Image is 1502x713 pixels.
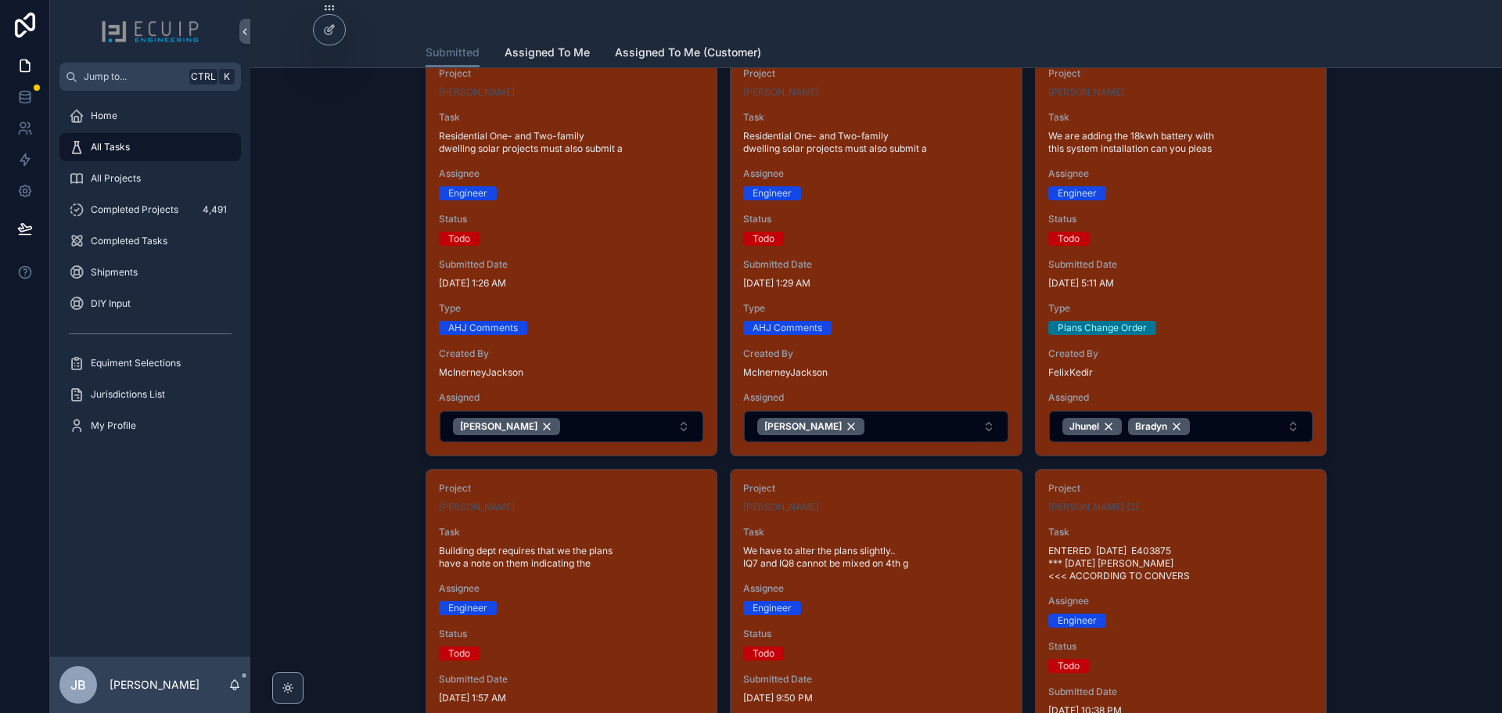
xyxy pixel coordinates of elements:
span: Jhunel [1069,420,1099,433]
span: Task [439,111,704,124]
button: Unselect 7 [1128,418,1190,435]
a: [PERSON_NAME] [439,501,515,513]
span: Assigned To Me (Customer) [615,45,761,60]
span: Submitted Date [1048,686,1313,698]
span: [DATE] 1:29 AM [743,277,1008,290]
span: [DATE] 1:57 AM [439,692,704,704]
span: Project [743,67,1008,80]
span: Status [439,213,704,225]
span: Status [1048,640,1313,653]
span: Assignee [439,582,704,595]
span: Project [1048,67,1313,80]
span: McInerneyJackson [439,366,704,379]
a: Shipments [59,258,241,286]
a: Equiment Selections [59,349,241,377]
span: Ctrl [189,69,217,85]
span: Assigned [439,391,704,404]
span: Assignee [743,167,1008,180]
a: Project[PERSON_NAME]TaskResidential One- and Two-family dwelling solar projects must also submit ... [426,54,717,456]
span: JB [70,675,86,694]
span: Shipments [91,266,138,279]
span: Building dept requires that we the plans have a note on them indicating the [439,545,704,570]
a: [PERSON_NAME] (2) [1048,501,1138,513]
span: Assignee [1048,595,1313,607]
div: Todo [753,232,774,246]
span: Created By [439,347,704,360]
span: We are adding the 18kwh battery with this system installation can you pleas [1048,130,1313,155]
div: 4,491 [198,200,232,219]
span: Assigned [743,391,1008,404]
span: [DATE] 5:11 AM [1048,277,1313,290]
a: All Tasks [59,133,241,161]
div: scrollable content [50,91,250,460]
a: Home [59,102,241,130]
span: Assigned [1048,391,1313,404]
div: Todo [1058,232,1080,246]
span: Type [439,302,704,315]
span: Status [743,213,1008,225]
div: Engineer [753,186,792,200]
span: Completed Projects [91,203,178,216]
span: [DATE] 9:50 PM [743,692,1008,704]
a: [PERSON_NAME] [743,86,819,99]
a: [PERSON_NAME] [743,501,819,513]
span: DIY Input [91,297,131,310]
div: Todo [448,646,470,661]
span: Status [439,628,704,640]
span: [PERSON_NAME] [439,86,515,99]
div: Engineer [448,186,487,200]
span: Submitted Date [743,258,1008,271]
span: Assignee [439,167,704,180]
span: Created By [743,347,1008,360]
button: Unselect 6 [453,418,560,435]
div: AHJ Comments [753,321,822,335]
span: Task [439,526,704,538]
span: Assignee [1048,167,1313,180]
a: Project[PERSON_NAME]TaskWe are adding the 18kwh battery with this system installation can you ple... [1035,54,1327,456]
span: [DATE] 1:26 AM [439,277,704,290]
span: Type [743,302,1008,315]
div: AHJ Comments [448,321,518,335]
button: Select Button [440,411,703,442]
span: Task [1048,111,1313,124]
span: [PERSON_NAME] [764,420,842,433]
span: Project [439,482,704,495]
span: All Tasks [91,141,130,153]
span: We have to alter the plans slightly.. IQ7 and IQ8 cannot be mixed on 4th g [743,545,1008,570]
div: Todo [448,232,470,246]
span: Task [1048,526,1313,538]
span: [PERSON_NAME] [460,420,537,433]
img: App logo [101,19,199,44]
div: Engineer [1058,186,1097,200]
a: All Projects [59,164,241,193]
span: Home [91,110,117,122]
span: ENTERED [DATE] E403875 *** [DATE] [PERSON_NAME] <<< ACCORDING TO CONVERS [1048,545,1313,582]
span: Status [743,628,1008,640]
a: DIY Input [59,290,241,318]
span: Submitted Date [439,258,704,271]
a: Project[PERSON_NAME]TaskResidential One- and Two-family dwelling solar projects must also submit ... [730,54,1022,456]
a: Submitted [426,38,480,68]
span: Equiment Selections [91,357,181,369]
span: Project [439,67,704,80]
span: FelixKedir [1048,366,1313,379]
button: Jump to...CtrlK [59,63,241,91]
span: Type [1048,302,1313,315]
span: Status [1048,213,1313,225]
span: Submitted Date [743,673,1008,686]
span: All Projects [91,172,141,185]
span: Jump to... [84,70,183,83]
span: My Profile [91,420,136,432]
a: Jurisdictions List [59,380,241,409]
span: Project [743,482,1008,495]
button: Unselect 6 [757,418,864,435]
span: Completed Tasks [91,235,167,247]
span: Project [1048,482,1313,495]
span: Submitted Date [439,673,704,686]
a: [PERSON_NAME] [1048,86,1124,99]
div: Engineer [753,601,792,615]
span: Assigned To Me [505,45,590,60]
